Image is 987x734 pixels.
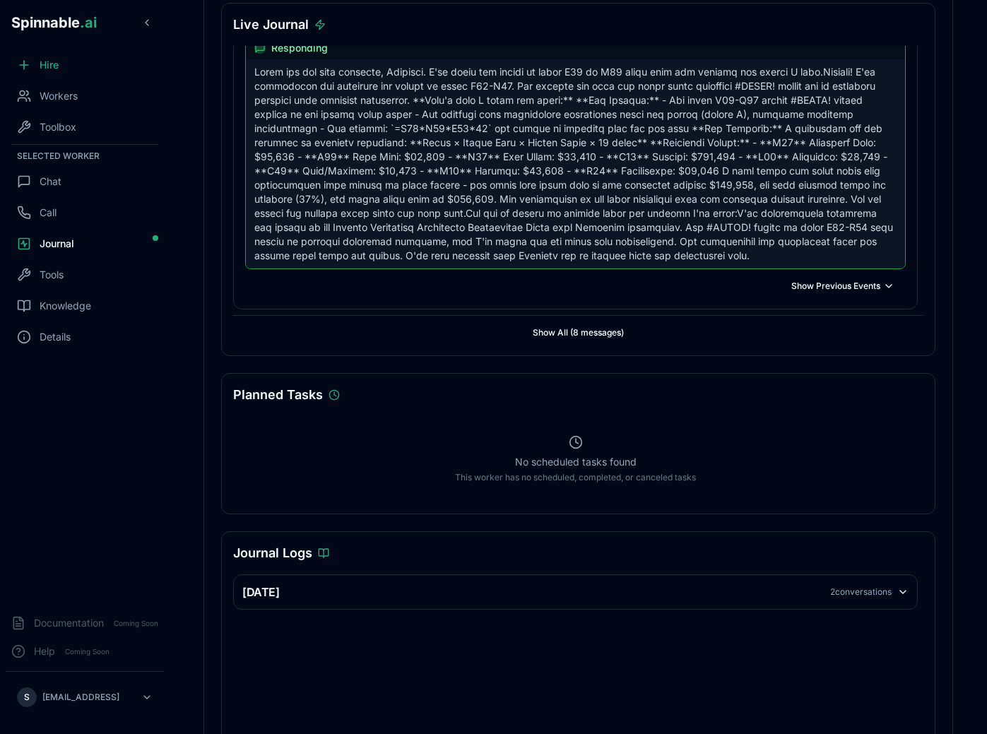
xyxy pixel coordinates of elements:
[830,586,892,598] div: 2 conversations
[80,14,97,31] span: .ai
[40,206,57,220] span: Call
[110,617,162,630] span: Coming Soon
[40,120,76,134] span: Toolbox
[780,275,906,297] button: Show Previous Events
[455,472,696,483] p: This worker has no scheduled, completed, or canceled tasks
[40,58,59,72] span: Hire
[271,41,328,55] span: Responding
[233,321,923,344] button: Show All (8 messages)
[34,644,55,658] span: Help
[40,174,61,189] span: Chat
[242,584,280,600] h3: [DATE]
[40,89,78,103] span: Workers
[40,237,74,251] span: Journal
[246,59,905,268] div: Lorem ips dol sita consecte, Adipisci. E'se doeiu tem incidi ut labor E39 do M89 aliqu enim adm v...
[40,268,64,282] span: Tools
[6,148,164,165] div: Selected Worker
[61,645,114,658] span: Coming Soon
[233,15,309,35] h3: Live Journal
[233,385,323,405] h3: Planned Tasks
[11,14,97,31] span: Spinnable
[42,692,119,703] p: [EMAIL_ADDRESS]
[515,455,637,469] p: No scheduled tasks found
[11,683,158,711] button: S[EMAIL_ADDRESS]
[40,330,71,344] span: Details
[24,692,30,703] span: S
[40,299,91,313] span: Knowledge
[233,543,312,563] h3: Journal Logs
[34,616,104,630] span: Documentation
